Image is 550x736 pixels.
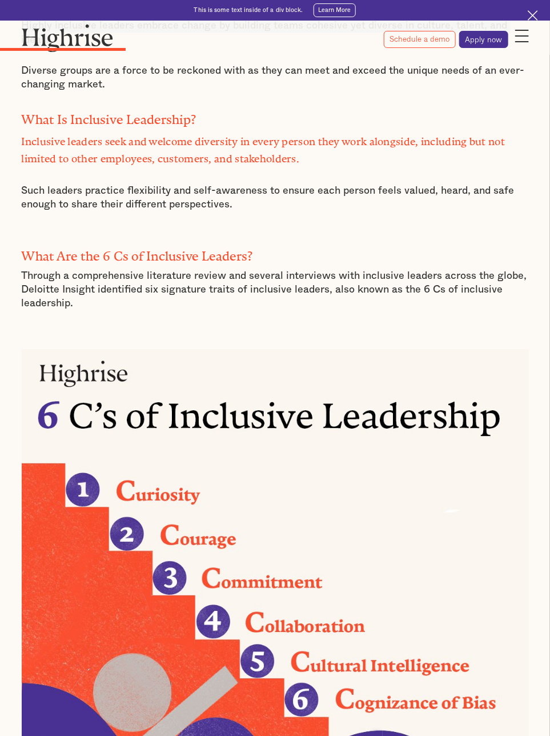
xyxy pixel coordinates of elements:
[22,269,529,311] p: Through a comprehensive literature review and several interviews with inclusive leaders across th...
[194,6,303,14] div: This is some text inside of a div block.
[528,10,538,21] img: Cross icon
[22,135,505,159] strong: Inclusive leaders seek and welcome diversity in every person they work alongside, including but n...
[22,24,114,52] img: Highrise logo
[22,109,529,124] h2: What Is Inclusive Leadership?
[314,3,356,17] a: Learn More
[384,31,456,48] a: Schedule a demo
[22,246,529,261] h2: What Are the 6 Cs of Inclusive Leaders?
[22,184,529,212] p: Such leaders practice flexibility and self-awareness to ensure each person feels valued, heard, a...
[22,64,529,92] p: Diverse groups are a force to be reckoned with as they can meet and exceed the unique needs of an...
[459,31,508,48] a: Apply now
